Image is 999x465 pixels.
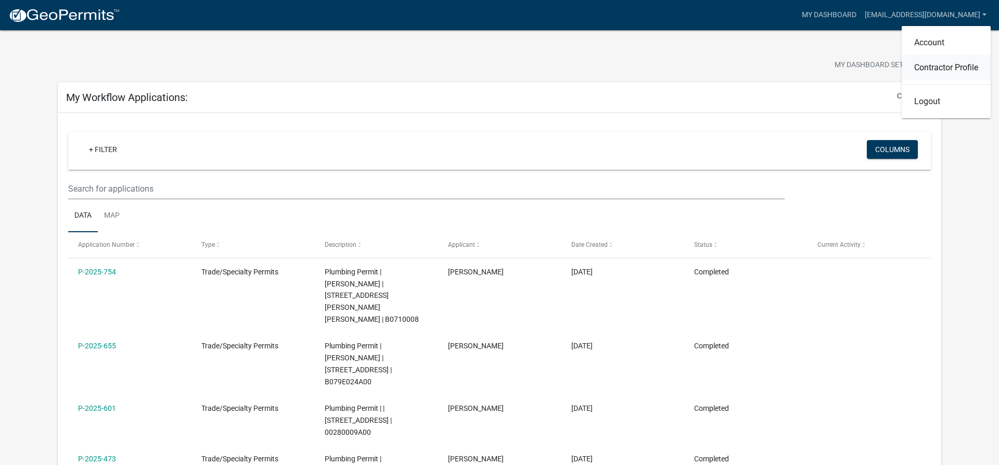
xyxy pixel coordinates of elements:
datatable-header-cell: Type [191,232,315,257]
div: [EMAIL_ADDRESS][DOMAIN_NAME] [902,26,991,118]
a: Logout [902,89,991,114]
button: My Dashboard Settingssettings [826,55,947,76]
span: Type [201,241,215,248]
span: Current Activity [817,241,861,248]
a: P-2025-601 [78,404,116,412]
span: My Dashboard Settings [835,59,924,72]
datatable-header-cell: Status [684,232,808,257]
input: Search for applications [68,178,785,199]
datatable-header-cell: Current Activity [808,232,931,257]
datatable-header-cell: Description [315,232,438,257]
span: Completed [694,342,729,350]
datatable-header-cell: Applicant [438,232,561,257]
span: 12/30/2024 [571,455,593,463]
span: Lonnie Watson [448,342,504,350]
a: Contractor Profile [902,55,991,80]
a: [EMAIL_ADDRESS][DOMAIN_NAME] [861,5,991,25]
a: P-2025-754 [78,268,116,276]
a: P-2025-655 [78,342,116,350]
span: Completed [694,404,729,412]
span: Description [325,241,356,248]
span: Plumbing Permit | Lonnie Watson | 2111 BACK LAKE CIR, Bainbridge 39819 | B079E024A00 [325,342,392,385]
span: Applicant [448,241,475,248]
datatable-header-cell: Application Number [68,232,191,257]
datatable-header-cell: Date Created [561,232,684,257]
a: Data [68,199,98,233]
span: Status [694,241,712,248]
a: My Dashboard [798,5,861,25]
span: Trade/Specialty Permits [201,268,278,276]
span: 04/25/2025 [571,268,593,276]
span: Trade/Specialty Permits [201,342,278,350]
span: Completed [694,455,729,463]
a: Account [902,30,991,55]
span: Lonnie Watson [448,268,504,276]
span: Trade/Specialty Permits [201,455,278,463]
h5: My Workflow Applications: [66,91,188,104]
span: Completed [694,268,729,276]
span: Trade/Specialty Permits [201,404,278,412]
span: Lonnie Watson [448,404,504,412]
span: Date Created [571,241,608,248]
span: Lonnie Watson [448,455,504,463]
span: Plumbing Permit | | 486 BOOSTER CLUB RD, BAINBRIDGE 39819 | 00280009A00 [325,404,392,436]
button: collapse [897,91,933,102]
button: Columns [867,140,918,159]
a: P-2025-473 [78,455,116,463]
span: Plumbing Permit | Lonnie Watson | 2004 DOUGLAS DR, BAINBRIDGE 39819 | B0710008 [325,268,419,323]
span: 03/12/2025 [571,342,593,350]
a: Map [98,199,126,233]
span: Application Number [78,241,135,248]
a: + Filter [81,140,125,159]
span: 02/24/2025 [571,404,593,412]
